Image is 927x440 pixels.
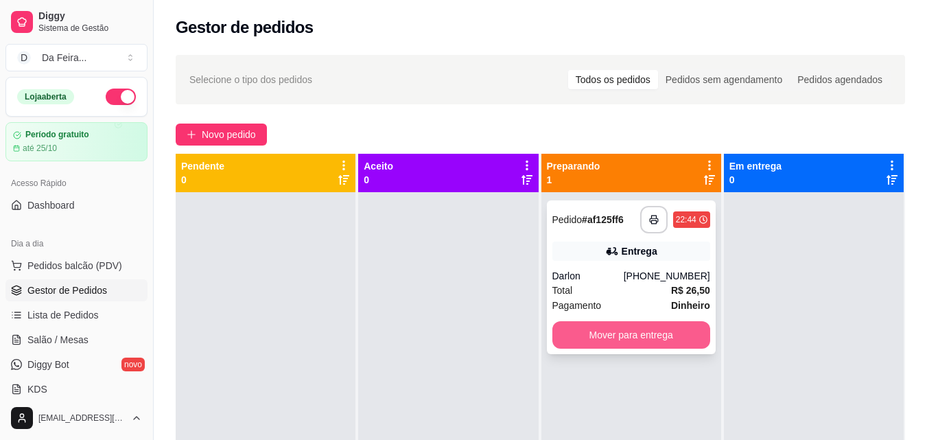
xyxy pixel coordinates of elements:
h2: Gestor de pedidos [176,16,314,38]
span: Dashboard [27,198,75,212]
div: Darlon [552,269,624,283]
button: Alterar Status [106,89,136,105]
div: Da Feira ... [42,51,86,65]
span: Pedidos balcão (PDV) [27,259,122,273]
span: Diggy Bot [27,358,69,371]
strong: R$ 26,50 [671,285,710,296]
a: Dashboard [5,194,148,216]
div: [PHONE_NUMBER] [624,269,710,283]
button: Novo pedido [176,124,267,146]
p: Pendente [181,159,224,173]
span: Pagamento [552,298,602,313]
div: Pedidos sem agendamento [658,70,790,89]
p: Preparando [547,159,600,173]
div: Loja aberta [17,89,74,104]
a: Salão / Mesas [5,329,148,351]
span: Salão / Mesas [27,333,89,347]
span: Gestor de Pedidos [27,283,107,297]
span: Total [552,283,573,298]
a: Período gratuitoaté 25/10 [5,122,148,161]
p: 0 [181,173,224,187]
a: KDS [5,378,148,400]
strong: # af125ff6 [582,214,624,225]
button: Select a team [5,44,148,71]
button: Mover para entrega [552,321,710,349]
span: Selecione o tipo dos pedidos [189,72,312,87]
span: Lista de Pedidos [27,308,99,322]
a: DiggySistema de Gestão [5,5,148,38]
span: [EMAIL_ADDRESS][DOMAIN_NAME] [38,413,126,424]
span: Novo pedido [202,127,256,142]
p: 0 [364,173,393,187]
div: Pedidos agendados [790,70,890,89]
p: 1 [547,173,600,187]
button: [EMAIL_ADDRESS][DOMAIN_NAME] [5,402,148,435]
article: Período gratuito [25,130,89,140]
span: Sistema de Gestão [38,23,142,34]
a: Lista de Pedidos [5,304,148,326]
span: D [17,51,31,65]
div: Todos os pedidos [568,70,658,89]
div: Acesso Rápido [5,172,148,194]
span: Pedido [552,214,583,225]
div: 22:44 [676,214,696,225]
div: Entrega [622,244,657,258]
span: Diggy [38,10,142,23]
p: Em entrega [729,159,782,173]
p: Aceito [364,159,393,173]
div: Dia a dia [5,233,148,255]
span: KDS [27,382,47,396]
strong: Dinheiro [671,300,710,311]
span: plus [187,130,196,139]
a: Diggy Botnovo [5,354,148,375]
button: Pedidos balcão (PDV) [5,255,148,277]
p: 0 [729,173,782,187]
a: Gestor de Pedidos [5,279,148,301]
article: até 25/10 [23,143,57,154]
